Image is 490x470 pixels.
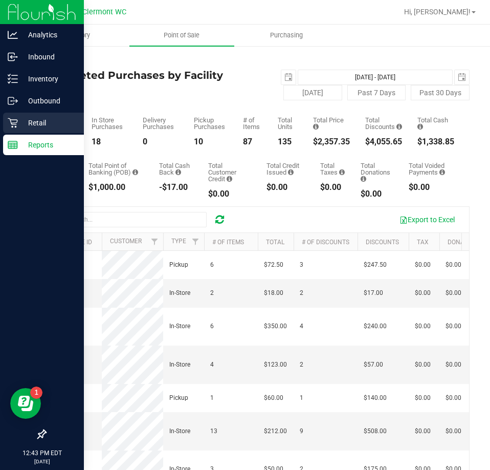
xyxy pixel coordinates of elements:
span: 13 [210,426,217,436]
span: 3 [300,260,303,270]
a: Filter [187,233,204,250]
inline-svg: Inventory [8,74,18,84]
i: Sum of the total taxes for all purchases in the date range. [339,169,345,176]
i: Sum of the cash-back amounts from rounded-up electronic payments for all purchases in the date ra... [175,169,181,176]
span: $60.00 [264,393,283,403]
div: Total Cash Back [159,162,193,176]
inline-svg: Outbound [8,96,18,106]
inline-svg: Reports [8,140,18,150]
i: Sum of the successful, non-voided cash payment transactions for all purchases in the date range. ... [417,123,423,130]
span: $350.00 [264,322,287,331]
i: Sum of the total prices of all purchases in the date range. [313,123,319,130]
i: Sum of the successful, non-voided payments using account credit for all purchases in the date range. [227,176,232,182]
span: $240.00 [364,322,387,331]
inline-svg: Retail [8,118,18,128]
button: Export to Excel [393,211,461,228]
span: select [281,70,296,84]
span: $17.00 [364,288,383,298]
inline-svg: Analytics [8,30,18,40]
span: In-Store [169,288,190,298]
span: $0.00 [415,260,431,270]
a: Point of Sale [129,25,234,46]
span: 6 [210,322,214,331]
a: Discounts [366,239,399,246]
iframe: Resource center unread badge [30,387,42,399]
a: Tax [417,239,429,246]
span: 2 [300,288,303,298]
span: $140.00 [364,393,387,403]
span: Point of Sale [150,31,213,40]
div: Total Discounts [365,117,402,130]
div: -$17.00 [159,183,193,191]
a: Filter [146,233,163,250]
div: $2,357.35 [313,138,350,146]
span: 2 [300,360,303,370]
span: 1 [210,393,214,403]
div: 0 [143,138,179,146]
span: 4 [210,360,214,370]
p: [DATE] [5,458,79,465]
p: Outbound [18,95,79,107]
p: Inbound [18,51,79,63]
span: 4 [300,322,303,331]
div: Total Credit Issued [266,162,304,176]
i: Sum of the successful, non-voided point-of-banking payment transactions, both via payment termina... [132,169,138,176]
button: Past 30 Days [411,85,470,100]
span: $0.00 [446,260,461,270]
div: Total Taxes [320,162,345,176]
div: 18 [92,138,127,146]
i: Sum of all round-up-to-next-dollar total price adjustments for all purchases in the date range. [361,176,366,182]
div: Pickup Purchases [194,117,228,130]
div: 10 [194,138,228,146]
span: 1 [300,393,303,403]
span: $0.00 [415,426,431,436]
div: $0.00 [208,190,251,198]
div: $0.00 [361,190,393,198]
div: Total Donations [361,162,393,182]
inline-svg: Inbound [8,52,18,62]
span: 9 [300,426,303,436]
span: $0.00 [446,393,461,403]
div: Total Customer Credit [208,162,251,182]
a: # of Discounts [302,239,349,246]
div: # of Items [243,117,262,130]
a: Total [266,239,284,246]
span: Hi, [PERSON_NAME]! [404,8,471,16]
span: 6 [210,260,214,270]
div: In Store Purchases [92,117,127,130]
span: 2 [210,288,214,298]
span: Pickup [169,260,188,270]
span: $0.00 [415,360,431,370]
div: $0.00 [409,183,454,191]
div: Total Price [313,117,350,130]
button: [DATE] [283,85,342,100]
span: $0.00 [415,393,431,403]
p: Inventory [18,73,79,85]
span: Clermont WC [82,8,126,16]
span: $212.00 [264,426,287,436]
span: $123.00 [264,360,287,370]
div: $4,055.65 [365,138,402,146]
i: Sum of all account credit issued for all refunds from returned purchases in the date range. [288,169,294,176]
span: In-Store [169,426,190,436]
span: $0.00 [446,360,461,370]
span: Pickup [169,393,188,403]
div: $0.00 [320,183,345,191]
span: $18.00 [264,288,283,298]
span: Purchasing [256,31,317,40]
div: Total Units [278,117,298,130]
div: Total Voided Payments [409,162,454,176]
span: In-Store [169,360,190,370]
span: $0.00 [415,288,431,298]
span: $72.50 [264,260,283,270]
i: Sum of the discount values applied to the all purchases in the date range. [396,123,402,130]
p: Reports [18,139,79,151]
a: Type [171,238,186,245]
p: Analytics [18,29,79,41]
div: $0.00 [266,183,304,191]
i: Sum of all voided payment transaction amounts, excluding tips and transaction fees, for all purch... [439,169,445,176]
div: 135 [278,138,298,146]
div: $1,338.85 [417,138,454,146]
button: Past 7 Days [347,85,406,100]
